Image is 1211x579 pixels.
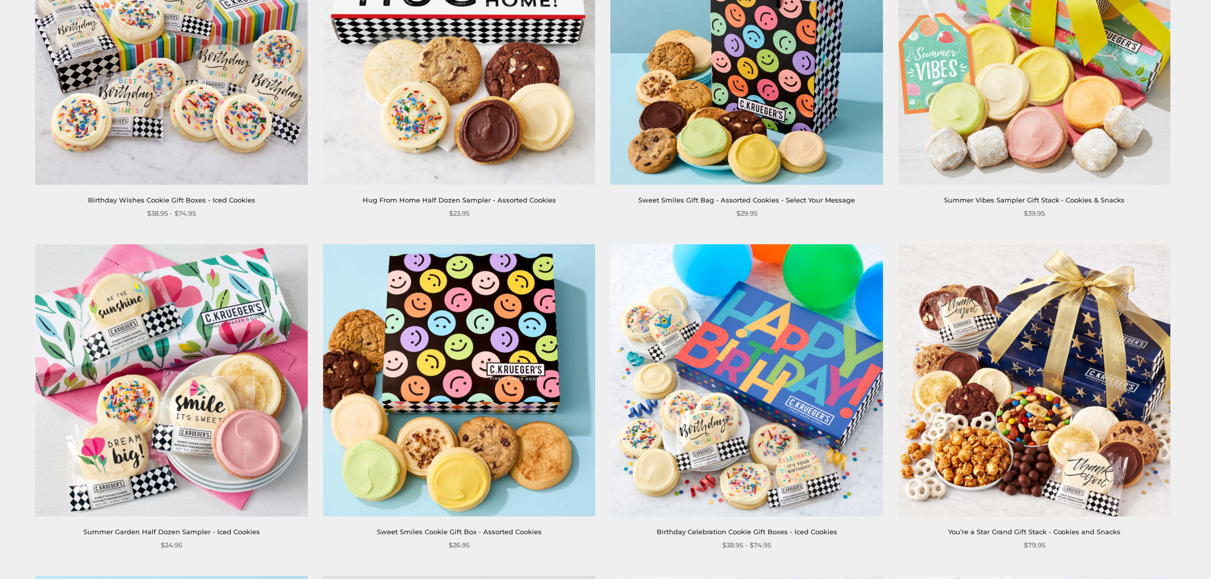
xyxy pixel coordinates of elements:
[736,208,757,219] span: $29.95
[722,540,771,551] span: $38.95 - $74.95
[898,244,1170,516] img: You’re a Star Grand Gift Stack - Cookies and Snacks
[1024,208,1045,219] span: $39.95
[657,528,837,536] a: Birthday Celebration Cookie Gift Boxes - Iced Cookies
[83,528,260,536] a: Summer Garden Half Dozen Sampler - Iced Cookies
[1024,540,1045,551] span: $79.95
[638,196,855,204] a: Sweet Smiles Gift Bag - Assorted Cookies - Select Your Message
[36,244,308,516] img: Summer Garden Half Dozen Sampler - Iced Cookies
[88,196,255,204] a: Birthday Wishes Cookie Gift Boxes - Iced Cookies
[363,196,556,204] a: Hug From Home Half Dozen Sampler - Assorted Cookies
[610,244,882,516] img: Birthday Celebration Cookie Gift Boxes - Iced Cookies
[147,208,196,219] span: $38.95 - $74.95
[611,244,883,516] a: Birthday Celebration Cookie Gift Boxes - Iced Cookies
[449,208,469,219] span: $23.95
[377,528,542,536] a: Sweet Smiles Cookie Gift Box - Assorted Cookies
[161,540,182,551] span: $24.95
[944,196,1125,204] a: Summer Vibes Sampler Gift Stack - Cookies & Snacks
[323,244,595,516] img: Sweet Smiles Cookie Gift Box - Assorted Cookies
[449,540,469,551] span: $26.95
[948,528,1121,536] a: You’re a Star Grand Gift Stack - Cookies and Snacks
